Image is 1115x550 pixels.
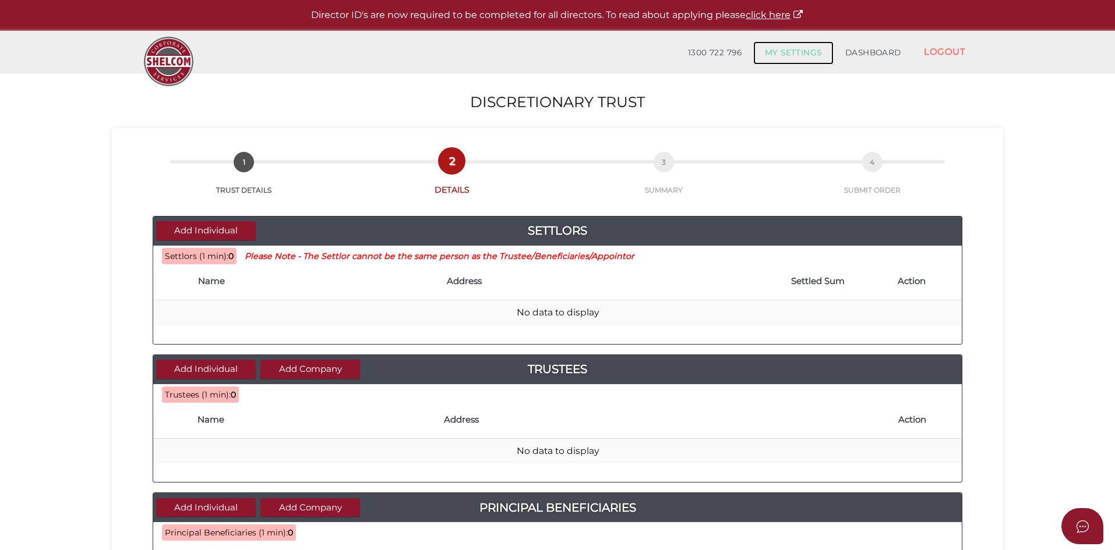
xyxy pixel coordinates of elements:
button: Add Individual [156,221,256,240]
a: MY SETTINGS [753,41,834,65]
h4: Name [198,276,435,286]
img: Logo [138,31,199,92]
h4: Address [447,276,739,286]
span: 1 [234,152,254,172]
h4: Action [898,276,956,286]
a: LOGOUT [912,40,977,63]
h4: Name [197,415,432,425]
button: Add Company [260,498,360,517]
span: Principal Beneficiaries (1 min): [165,527,288,538]
a: Trustees [153,360,962,378]
b: 0 [288,527,293,538]
a: 2DETAILS [347,164,557,196]
span: Trustees (1 min): [165,389,231,400]
a: DASHBOARD [834,41,913,65]
b: 0 [231,389,236,400]
a: 1TRUST DETAILS [141,165,347,195]
span: 3 [654,152,674,172]
h4: Action [898,415,956,425]
small: Please Note - The Settlor cannot be the same person as the Trustee/Beneficiaries/Appointor [245,251,634,261]
a: 1300 722 796 [676,41,753,65]
a: 4SUBMIT ORDER [771,165,974,195]
span: Settlors (1 min): [165,251,228,261]
a: Settlors [153,221,962,240]
button: Add Company [260,360,360,379]
button: Add Individual [156,498,256,517]
a: 3SUMMARY [557,165,771,195]
td: No data to display [153,439,962,464]
button: Add Individual [156,360,256,379]
h4: Settled Sum [750,276,886,286]
button: Open asap [1061,508,1103,544]
span: 4 [862,152,883,172]
b: 0 [228,251,234,261]
h4: Address [444,415,887,425]
a: click here [746,9,804,20]
a: Principal Beneficiaries [153,498,962,517]
td: No data to display [153,300,962,325]
span: 2 [442,151,462,171]
p: Director ID's are now required to be completed for all directors. To read about applying please [29,9,1086,22]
